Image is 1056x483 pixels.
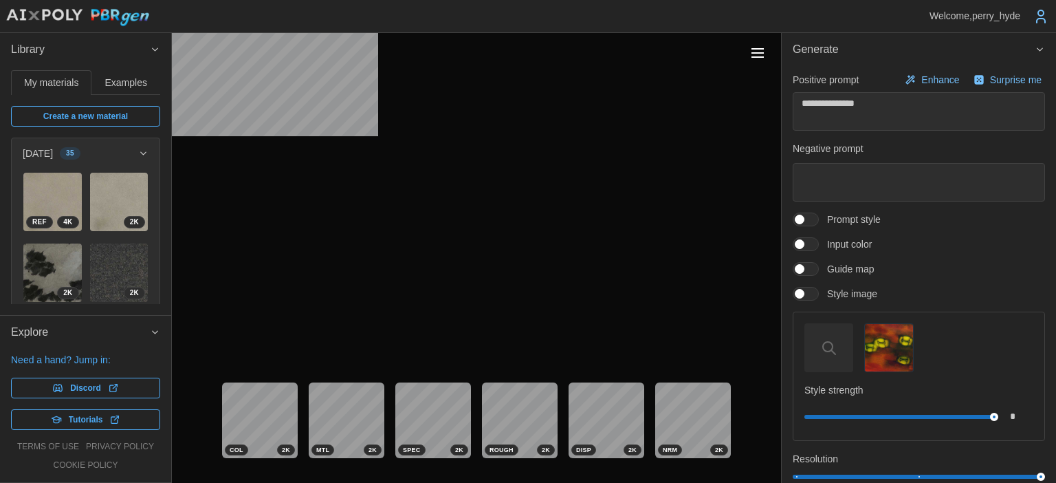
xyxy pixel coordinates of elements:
[23,173,82,231] img: iw5YvoEV1Uidm4sJES5C
[63,288,72,299] span: 2 K
[663,445,677,455] span: NRM
[11,378,160,398] a: Discord
[576,445,591,455] span: DISP
[990,73,1044,87] p: Surprise me
[782,33,1056,67] button: Generate
[23,244,82,302] img: G9N1kGDLxodzIg9dhNG2
[819,237,872,251] span: Input color
[69,410,103,429] span: Tutorials
[11,409,160,430] a: Tutorials
[11,33,150,67] span: Library
[53,460,118,471] a: cookie policy
[921,73,962,87] p: Enhance
[24,78,78,87] span: My materials
[90,244,148,302] img: G9oeGwiUcmR6XZqMXlXB
[70,378,101,398] span: Discord
[23,147,53,160] p: [DATE]
[11,353,160,367] p: Need a hand? Jump in:
[230,445,243,455] span: COL
[970,70,1045,89] button: Surprise me
[23,243,82,303] a: G9N1kGDLxodzIg9dhNG22K
[403,445,421,455] span: SPEC
[793,142,1045,155] p: Negative prompt
[819,262,874,276] span: Guide map
[748,43,767,63] button: Toggle viewport controls
[105,78,147,87] span: Examples
[89,172,149,232] a: w1CGfTJFyMq1ExXSSmCf2K
[929,9,1020,23] p: Welcome, perry_hyde
[489,445,514,455] span: ROUGH
[864,323,913,372] button: Style image
[368,445,377,455] span: 2 K
[90,173,148,231] img: w1CGfTJFyMq1ExXSSmCf
[819,213,881,226] span: Prompt style
[793,452,1045,466] p: Resolution
[86,441,154,453] a: privacy policy
[628,445,637,455] span: 2 K
[130,217,139,228] span: 2 K
[282,445,290,455] span: 2 K
[66,148,74,159] span: 35
[542,445,550,455] span: 2 K
[715,445,723,455] span: 2 K
[11,106,160,127] a: Create a new material
[32,217,47,228] span: REF
[793,33,1035,67] span: Generate
[17,441,79,453] a: terms of use
[865,324,912,372] img: Style image
[43,107,128,126] span: Create a new material
[130,288,139,299] span: 2 K
[89,243,149,303] a: G9oeGwiUcmR6XZqMXlXB2K
[11,316,150,350] span: Explore
[804,383,1033,397] p: Style strength
[12,138,159,169] button: [DATE]35
[901,70,962,89] button: Enhance
[316,445,329,455] span: MTL
[5,8,150,27] img: AIxPoly PBRgen
[455,445,463,455] span: 2 K
[793,73,859,87] p: Positive prompt
[23,172,82,232] a: iw5YvoEV1Uidm4sJES5C4KREF
[819,287,877,301] span: Style image
[63,217,72,228] span: 4 K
